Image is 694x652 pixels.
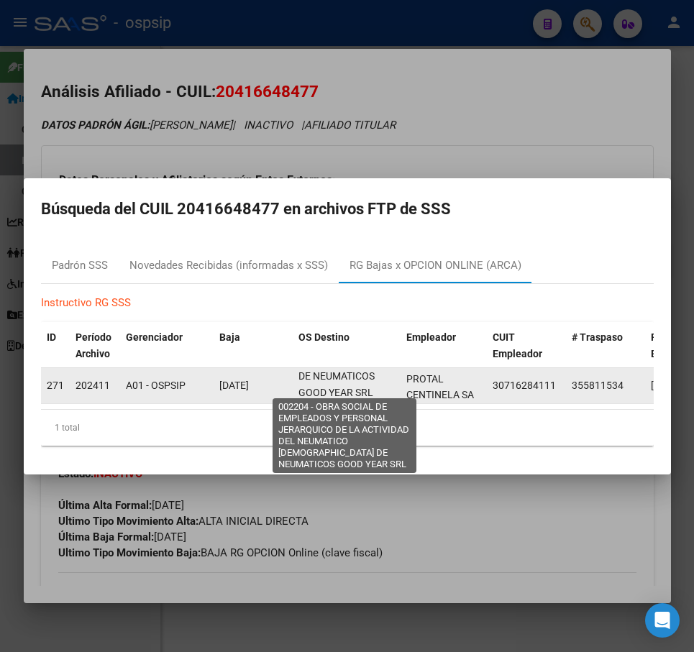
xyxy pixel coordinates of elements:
div: Open Intercom Messenger [645,603,680,638]
datatable-header-cell: CUIT Empleador [487,322,566,369]
span: Período Archivo [76,331,111,359]
span: OS Destino [298,331,350,343]
span: 27132 [47,380,76,391]
span: Fecha Eleccion [651,331,690,359]
div: PROTAL CENTINELA SA [406,371,481,404]
span: Baja [219,331,240,343]
span: Empleador [406,331,456,343]
datatable-header-cell: Período Archivo [70,322,120,369]
datatable-header-cell: # Traspaso [566,322,645,369]
span: CUIT Empleador [493,331,542,359]
div: Novedades Recibidas (informadas x SSS) [129,257,328,274]
datatable-header-cell: ID [41,322,70,369]
h2: Búsqueda del CUIL 20416648477 en archivos FTP de SSS [41,196,654,223]
datatable-header-cell: Gerenciador [120,322,214,369]
span: A01 - OSPSIP [126,380,186,391]
div: RG Bajas x OPCION ONLINE (ARCA) [350,257,521,274]
span: 202411 [76,380,110,391]
datatable-header-cell: Baja [214,322,293,369]
span: Gerenciador [126,331,183,343]
span: # Traspaso [572,331,623,343]
a: Instructivo RG SSS [41,296,131,309]
span: 002204 - DE EMPLEADOS Y PERSONAL JERARQUICO DE LA ACTIVIDAD DEL NEUMATICO [DEMOGRAPHIC_DATA] DE N... [298,256,403,398]
span: ID [47,331,56,343]
datatable-header-cell: OS Destino [293,322,401,369]
span: [DATE] [651,380,680,391]
div: Padrón SSS [52,257,108,274]
span: 30716284111 [493,380,556,391]
div: [DATE] [219,377,287,394]
span: 355811534 [572,380,624,391]
datatable-header-cell: Empleador [401,322,487,369]
div: 1 total [41,410,654,446]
